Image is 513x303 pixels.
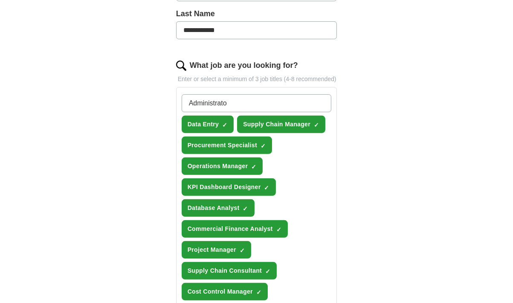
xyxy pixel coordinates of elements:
button: Cost Control Manager✓ [182,283,268,300]
button: Data Entry✓ [182,116,234,133]
button: Operations Manager✓ [182,157,263,175]
span: Commercial Finance Analyst [188,224,273,233]
img: search.png [176,61,186,71]
button: Database Analyst✓ [182,199,255,217]
span: ✓ [276,226,281,233]
span: Project Manager [188,245,236,254]
button: Procurement Specialist✓ [182,137,272,154]
span: ✓ [314,122,319,128]
span: Data Entry [188,120,219,129]
span: ✓ [265,268,270,275]
button: Supply Chain Consultant✓ [182,262,277,280]
span: ✓ [256,289,261,296]
span: ✓ [261,143,266,149]
span: KPI Dashboard Designer [188,183,261,192]
span: ✓ [243,205,248,212]
span: Supply Chain Consultant [188,266,262,275]
span: Cost Control Manager [188,287,253,296]
span: Procurement Specialist [188,141,257,150]
span: Operations Manager [188,162,248,171]
label: What job are you looking for? [190,60,298,71]
span: Database Analyst [188,204,240,213]
span: Supply Chain Manager [243,120,310,129]
button: Commercial Finance Analyst✓ [182,220,288,238]
button: Project Manager✓ [182,241,251,259]
span: ✓ [240,247,245,254]
label: Last Name [176,8,337,20]
button: Supply Chain Manager✓ [237,116,325,133]
input: Type a job title and press enter [182,94,332,112]
button: KPI Dashboard Designer✓ [182,178,276,196]
span: ✓ [264,184,270,191]
span: ✓ [222,122,227,128]
span: ✓ [251,163,256,170]
p: Enter or select a minimum of 3 job titles (4-8 recommended) [176,75,337,84]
